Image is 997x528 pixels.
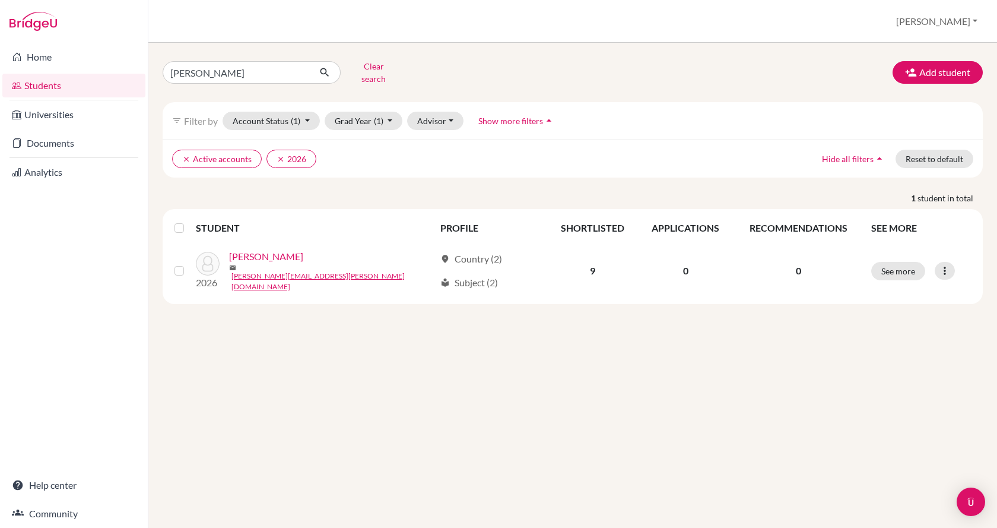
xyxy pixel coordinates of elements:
[229,264,236,271] span: mail
[957,488,985,516] div: Open Intercom Messenger
[433,214,547,242] th: PROFILE
[182,155,190,163] i: clear
[893,61,983,84] button: Add student
[871,262,925,280] button: See more
[741,264,857,278] p: 0
[440,252,502,266] div: Country (2)
[163,61,310,84] input: Find student by name...
[911,192,917,204] strong: 1
[229,249,303,264] a: [PERSON_NAME]
[9,12,57,31] img: Bridge-U
[734,214,864,242] th: RECOMMENDATIONS
[917,192,983,204] span: student in total
[196,276,220,290] p: 2026
[341,57,407,88] button: Clear search
[172,150,262,168] button: clearActive accounts
[638,242,734,299] td: 0
[2,131,145,155] a: Documents
[2,74,145,97] a: Students
[874,153,885,165] i: arrow_drop_up
[547,242,638,299] td: 9
[172,116,182,125] i: filter_list
[407,112,463,130] button: Advisor
[277,155,285,163] i: clear
[547,214,638,242] th: SHORTLISTED
[196,252,220,276] img: Varga, Zeno
[812,150,896,168] button: Hide all filtersarrow_drop_up
[2,45,145,69] a: Home
[2,160,145,184] a: Analytics
[184,115,218,127] span: Filter by
[2,502,145,526] a: Community
[223,112,320,130] button: Account Status(1)
[266,150,316,168] button: clear2026
[2,103,145,127] a: Universities
[864,214,978,242] th: SEE MORE
[891,10,983,33] button: [PERSON_NAME]
[291,116,300,126] span: (1)
[2,473,145,497] a: Help center
[196,214,433,242] th: STUDENT
[374,116,383,126] span: (1)
[231,271,435,292] a: [PERSON_NAME][EMAIL_ADDRESS][PERSON_NAME][DOMAIN_NAME]
[325,112,403,130] button: Grad Year(1)
[440,276,498,290] div: Subject (2)
[440,278,450,287] span: local_library
[543,115,555,127] i: arrow_drop_up
[638,214,734,242] th: APPLICATIONS
[822,154,874,164] span: Hide all filters
[478,116,543,126] span: Show more filters
[468,112,565,130] button: Show more filtersarrow_drop_up
[440,254,450,264] span: location_on
[896,150,973,168] button: Reset to default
